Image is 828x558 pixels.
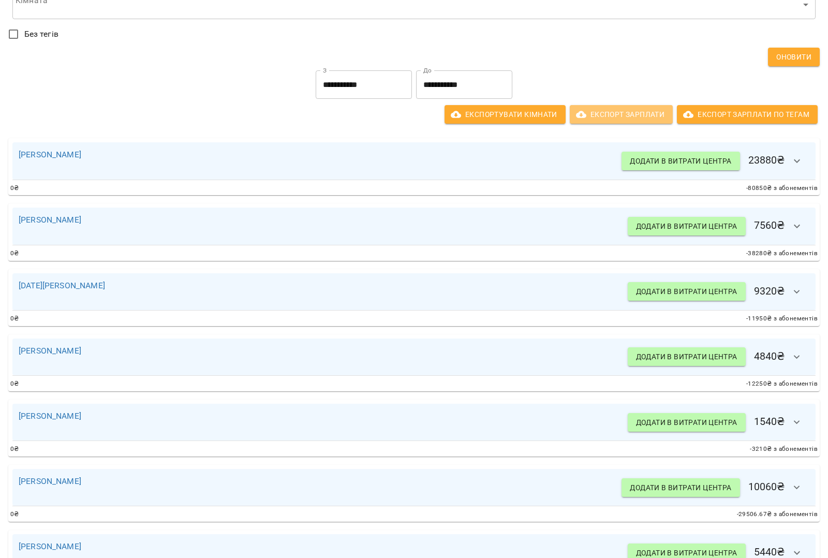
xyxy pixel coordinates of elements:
[628,410,809,435] h6: 1540 ₴
[628,217,746,236] button: Додати в витрати центра
[19,476,81,486] a: [PERSON_NAME]
[445,105,566,124] button: Експортувати кімнати
[19,541,81,551] a: [PERSON_NAME]
[630,155,731,167] span: Додати в витрати центра
[628,280,809,304] h6: 9320 ₴
[685,108,809,121] span: Експорт Зарплати по тегам
[746,248,818,259] span: -38280 ₴ з абонементів
[636,220,737,232] span: Додати в витрати центра
[622,475,809,500] h6: 10060 ₴
[776,51,811,63] span: Оновити
[636,416,737,429] span: Додати в витрати центра
[630,481,731,494] span: Додати в витрати центра
[746,379,818,389] span: -12250 ₴ з абонементів
[19,346,81,356] a: [PERSON_NAME]
[737,509,818,520] span: -29506.67 ₴ з абонементів
[628,413,746,432] button: Додати в витрати центра
[622,152,740,170] button: Додати в витрати центра
[19,215,81,225] a: [PERSON_NAME]
[677,105,818,124] button: Експорт Зарплати по тегам
[578,108,664,121] span: Експорт Зарплати
[628,347,746,366] button: Додати в витрати центра
[628,214,809,239] h6: 7560 ₴
[636,285,737,298] span: Додати в витрати центра
[622,478,740,497] button: Додати в витрати центра
[10,314,19,324] span: 0 ₴
[19,281,105,290] a: [DATE][PERSON_NAME]
[24,28,58,40] span: Без тегів
[570,105,673,124] button: Експорт Зарплати
[746,183,818,194] span: -80850 ₴ з абонементів
[628,282,746,301] button: Додати в витрати центра
[19,411,81,421] a: [PERSON_NAME]
[746,314,818,324] span: -11950 ₴ з абонементів
[628,345,809,370] h6: 4840 ₴
[10,509,19,520] span: 0 ₴
[19,150,81,159] a: [PERSON_NAME]
[10,379,19,389] span: 0 ₴
[453,108,557,121] span: Експортувати кімнати
[750,444,818,454] span: -3210 ₴ з абонементів
[768,48,820,66] button: Оновити
[10,183,19,194] span: 0 ₴
[10,248,19,259] span: 0 ₴
[622,149,809,173] h6: 23880 ₴
[636,350,737,363] span: Додати в витрати центра
[10,444,19,454] span: 0 ₴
